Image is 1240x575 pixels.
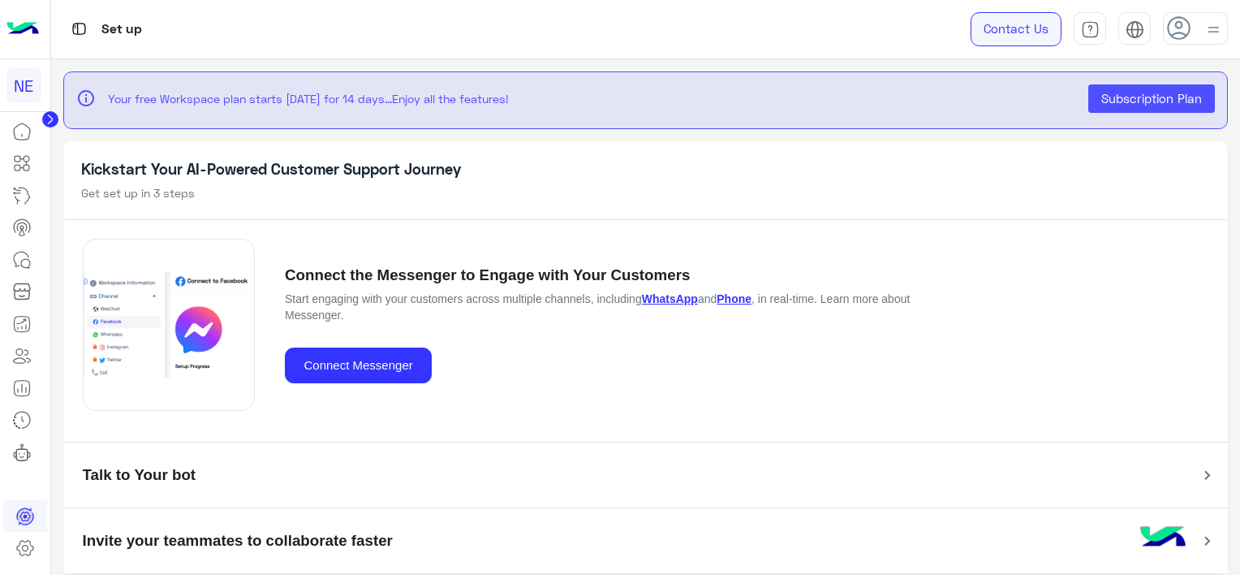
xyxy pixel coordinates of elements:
span: Subscription Plan [1101,91,1202,106]
h5: Invite your teammates to collaborate faster [83,532,393,551]
span: info [76,89,96,108]
p: Start engaging with your customers across multiple channels, including and , in real-time. Learn ... [285,291,917,323]
div: NE [6,68,41,103]
span: Get set up in 3 steps [81,186,195,200]
button: Connect Messenger [285,348,432,384]
button: Subscription Plan [1088,84,1215,114]
img: profile [1203,19,1224,40]
a: Phone [717,292,751,305]
p: Your free Workspace plan starts [DATE] for 14 days...Enjoy all the features! [108,90,1077,107]
a: tab [1074,12,1106,46]
img: tab [1081,20,1100,39]
a: Contact Us [971,12,1061,46]
img: Accordion Section Image [83,239,255,411]
h5: Connect the Messenger to Engage with Your Customers [285,266,917,285]
img: tab [1126,20,1144,39]
img: tab [69,19,89,39]
mat-expansion-panel-header: Talk to Your bot [63,443,1229,508]
h5: Kickstart Your AI-Powered Customer Support Journey [81,160,1210,179]
a: WhatsApp [642,292,698,305]
p: Set up [101,19,142,41]
mat-expansion-panel-header: Invite your teammates to collaborate faster [63,508,1229,573]
img: hulul-logo.png [1135,510,1191,567]
img: Logo [6,12,39,46]
h5: Talk to Your bot [83,466,196,485]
